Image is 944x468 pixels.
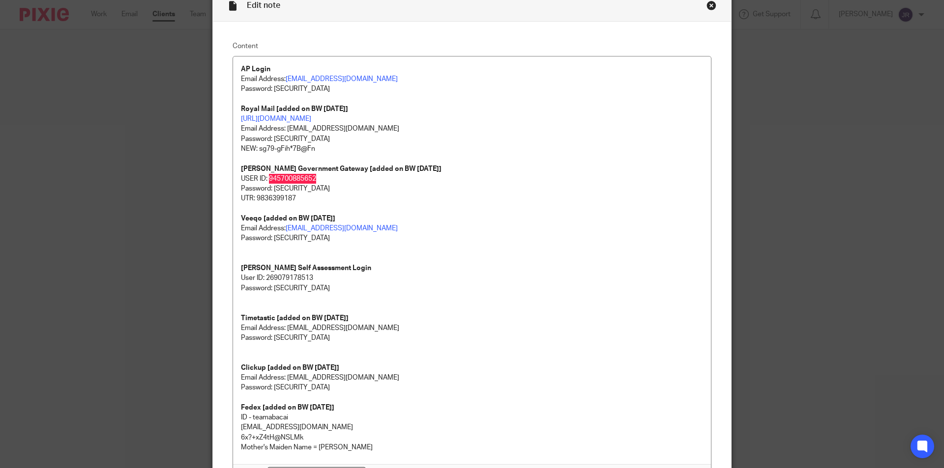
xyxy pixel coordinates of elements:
p: Email Address: [EMAIL_ADDRESS][DOMAIN_NAME] [241,373,703,383]
p: 6x?+xZ4tH@NSLMk [241,433,703,442]
strong: [PERSON_NAME] Government Gateway [added on BW [DATE]] [241,165,442,172]
span: Edit note [247,1,280,9]
strong: Clickup [added on BW [DATE]] [241,364,339,371]
p: Password: [SECURITY_DATA] [241,233,703,243]
p: Password: [SECURITY_DATA] [241,383,703,392]
p: Mother's Maiden Name = [PERSON_NAME] [241,442,703,452]
strong: AP Login [241,66,270,73]
a: [EMAIL_ADDRESS][DOMAIN_NAME] [286,225,398,232]
div: Close this dialog window [707,0,716,10]
p: ID - teamabacai [241,413,703,422]
p: USER ID: 945700885652 [241,174,703,184]
p: Password: [SECURITY_DATA] [241,184,703,193]
p: User ID: 269079178513 [241,273,703,283]
a: [EMAIL_ADDRESS][DOMAIN_NAME] [286,76,398,83]
strong: Veeqo [241,215,262,222]
strong: [added on BW [DATE]] [264,215,335,222]
strong: Royal Mail [added on BW [DATE]] [241,106,348,112]
p: Email Address: [241,74,703,84]
p: Email Address: [241,223,703,233]
p: Password: [SECURITY_DATA] [241,333,703,343]
strong: Fedex [added on BW [DATE]] [241,404,334,411]
strong: [PERSON_NAME] Self Assessment Login [241,265,371,272]
p: UTR: 9836399187 [241,193,703,203]
p: [EMAIL_ADDRESS][DOMAIN_NAME] [241,422,703,432]
p: Password: [SECURITY_DATA] [241,84,703,94]
p: Password: [SECURITY_DATA] [241,283,703,293]
a: [URL][DOMAIN_NAME] [241,115,311,122]
strong: Timetastic [added on BW [DATE]] [241,315,349,322]
p: Email Address: [EMAIL_ADDRESS][DOMAIN_NAME] [241,323,703,333]
p: Email Address: [EMAIL_ADDRESS][DOMAIN_NAME] Password: [SECURITY_DATA] NEW: sg79-gFih*7B@Fn [241,124,703,154]
label: Content [233,41,711,51]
